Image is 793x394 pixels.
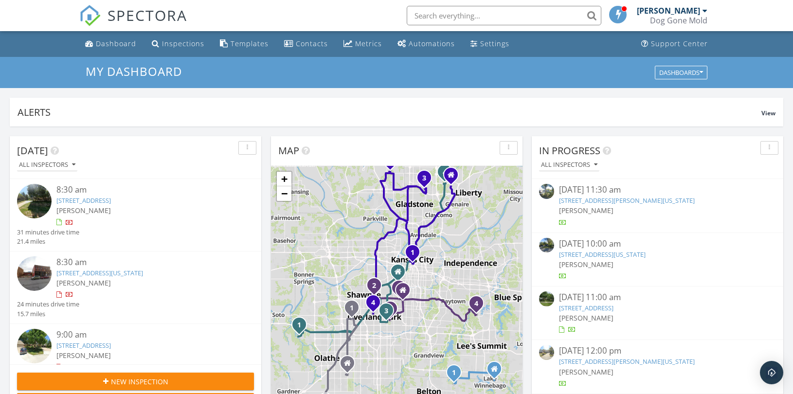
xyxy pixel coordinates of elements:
div: 8825 Linden Dr, Prairie Village, KS 66207 [390,308,396,314]
img: streetview [17,329,52,363]
a: [STREET_ADDRESS][US_STATE] [56,269,143,277]
input: Search everything... [407,6,601,25]
img: streetview [539,345,554,360]
a: 9:00 am [STREET_ADDRESS] [PERSON_NAME] 12 minutes drive time 4.4 miles [17,329,254,391]
span: [DATE] [17,144,48,157]
div: 26891 W 108th St, Olathe, KS 66061 [299,324,305,330]
div: Automations [409,39,455,48]
div: 1223 W 66th Ter, Kansas City MO 64113 [403,290,409,296]
img: streetview [539,184,554,199]
div: 5615 W 91st St, Overland Park, KS 66207 [386,310,392,316]
div: Dog Gone Mold [650,16,707,25]
span: SPECTORA [108,5,187,25]
div: Support Center [651,39,708,48]
a: [STREET_ADDRESS] [56,196,111,205]
span: [PERSON_NAME] [56,206,111,215]
div: Alerts [18,106,761,119]
button: All Inspectors [17,159,77,172]
div: [DATE] 12:00 pm [559,345,757,357]
span: [PERSON_NAME] [559,313,613,322]
div: [DATE] 11:30 am [559,184,757,196]
span: My Dashboard [86,63,182,79]
button: New Inspection [17,373,254,390]
div: 9:00 am [56,329,234,341]
a: [DATE] 11:00 am [STREET_ADDRESS] [PERSON_NAME] [539,291,776,335]
div: Metrics [355,39,382,48]
a: Support Center [637,35,712,53]
a: [DATE] 11:30 am [STREET_ADDRESS][PERSON_NAME][US_STATE] [PERSON_NAME] [539,184,776,227]
div: [PERSON_NAME] [637,6,700,16]
div: [DATE] 10:00 am [559,238,757,250]
img: The Best Home Inspection Software - Spectora [79,5,101,26]
a: Zoom out [277,186,291,201]
a: Contacts [280,35,332,53]
img: streetview [539,238,554,253]
span: [PERSON_NAME] [559,206,613,215]
div: 1019 Branchwood Ln, Raymore, MO 64083 [454,372,460,378]
i: 4 [371,300,375,306]
div: 1005 Eve Orchid Dr, Greenwood MO 64034 [494,369,500,375]
img: streetview [539,291,554,306]
a: 8:30 am [STREET_ADDRESS] [PERSON_NAME] 31 minutes drive time 21.4 miles [17,184,254,246]
span: [PERSON_NAME] [559,367,613,376]
a: 8:30 am [STREET_ADDRESS][US_STATE] [PERSON_NAME] 24 minutes drive time 15.7 miles [17,256,254,319]
div: 8:30 am [56,256,234,269]
div: [DATE] 11:00 am [559,291,757,304]
div: Open Intercom Messenger [760,361,783,384]
div: 24 minutes drive time [17,300,79,309]
a: Settings [467,35,513,53]
i: 2 [372,283,376,289]
div: All Inspectors [19,161,75,168]
div: 31 minutes drive time [17,228,79,237]
div: Dashboard [96,39,136,48]
a: [STREET_ADDRESS][PERSON_NAME][US_STATE] [559,357,695,366]
a: [STREET_ADDRESS][US_STATE] [559,250,646,259]
div: 505 E 18th St, Kansas City, MO 64108 [413,252,418,258]
a: [STREET_ADDRESS] [559,304,613,312]
a: Zoom in [277,172,291,186]
div: Dashboards [659,69,703,76]
div: 8:30 am [56,184,234,196]
span: [PERSON_NAME] [56,278,111,287]
a: SPECTORA [79,13,187,34]
i: 1 [297,322,301,329]
div: 7708 Brook Ln, Kansas City, MO 64139 [476,303,482,309]
span: Map [278,144,299,157]
span: [PERSON_NAME] [56,351,111,360]
div: 21.4 miles [17,237,79,246]
i: 1 [452,370,456,376]
div: 15102 W 154th Ter, Olathe KS 66062 [347,363,353,369]
div: Inspections [162,39,204,48]
span: In Progress [539,144,600,157]
div: 14108 88th St, Lenexa, KS 66215 [352,307,358,313]
i: 3 [384,308,388,315]
i: 4 [443,169,447,176]
i: 1 [411,250,415,256]
a: Inspections [148,35,208,53]
a: Templates [216,35,272,53]
div: 8815 W 81st St, Overland Park, KS 66204 [373,302,379,308]
a: Dashboard [81,35,140,53]
div: 4320 Lloyd st, Kansas City ks 66103 [398,271,404,277]
button: Dashboards [655,66,707,79]
i: 1 [350,305,354,312]
div: 9217 N Laurel Ave, Kansas City MO 64157 [451,175,457,180]
div: 8616 W 61st St, Mission, KS 66202 [374,285,380,291]
div: Templates [231,39,269,48]
div: All Inspectors [541,161,597,168]
div: 15.7 miles [17,309,79,319]
img: streetview [17,184,52,218]
a: [STREET_ADDRESS][PERSON_NAME][US_STATE] [559,196,695,205]
i: 3 [422,175,426,182]
a: [STREET_ADDRESS] [56,341,111,350]
a: [DATE] 10:00 am [STREET_ADDRESS][US_STATE] [PERSON_NAME] [539,238,776,281]
span: New Inspection [111,376,168,387]
div: Contacts [296,39,328,48]
a: Metrics [340,35,386,53]
button: All Inspectors [539,159,599,172]
img: streetview [17,256,52,291]
span: View [761,109,775,117]
a: Automations (Basic) [394,35,459,53]
a: [DATE] 12:00 pm [STREET_ADDRESS][PERSON_NAME][US_STATE] [PERSON_NAME] [539,345,776,388]
i: 4 [474,301,478,307]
